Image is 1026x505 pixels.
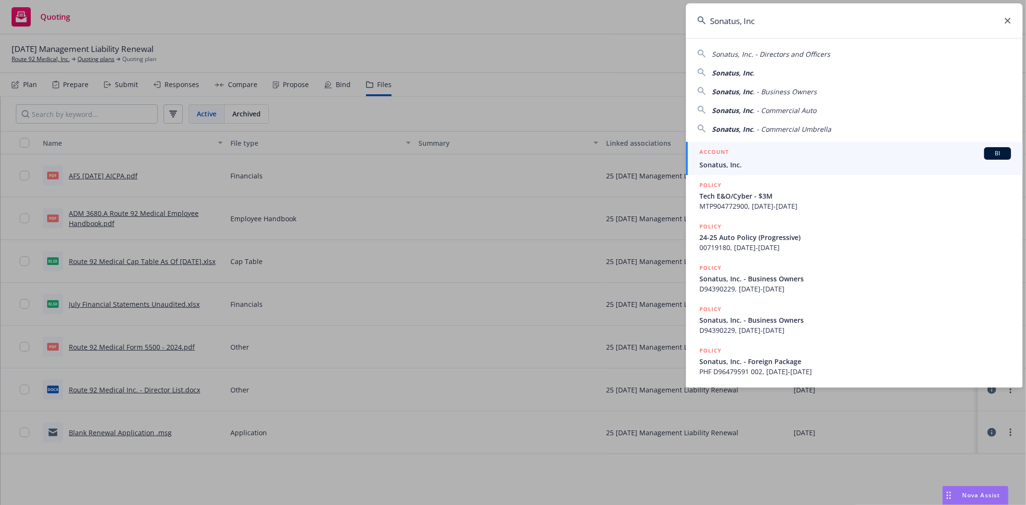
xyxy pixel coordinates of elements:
a: POLICY24-25 Auto Policy (Progressive)00719180, [DATE]-[DATE] [686,216,1023,258]
span: Sonatus, Inc [712,125,753,134]
a: POLICYSonatus, Inc. - Foreign PackagePHF D96479591 002, [DATE]-[DATE] [686,341,1023,382]
span: . [753,68,755,77]
h5: POLICY [699,346,722,355]
h5: POLICY [699,263,722,273]
span: Sonatus, Inc [712,87,753,96]
span: PHF D96479591 002, [DATE]-[DATE] [699,366,1011,377]
span: D94390229, [DATE]-[DATE] [699,284,1011,294]
h5: POLICY [699,222,722,231]
span: BI [988,149,1007,158]
h5: POLICY [699,304,722,314]
span: D94390229, [DATE]-[DATE] [699,325,1011,335]
a: POLICYTech E&O/Cyber - $3MMTP904772900, [DATE]-[DATE] [686,175,1023,216]
span: Sonatus, Inc. - Business Owners [699,274,1011,284]
span: . - Business Owners [753,87,817,96]
span: Sonatus, Inc. - Business Owners [699,315,1011,325]
span: Tech E&O/Cyber - $3M [699,191,1011,201]
a: POLICYSonatus, Inc. - Business OwnersD94390229, [DATE]-[DATE] [686,258,1023,299]
div: Drag to move [943,486,955,505]
button: Nova Assist [942,486,1009,505]
span: . - Commercial Auto [753,106,816,115]
span: MTP904772900, [DATE]-[DATE] [699,201,1011,211]
span: . - Commercial Umbrella [753,125,831,134]
span: 00719180, [DATE]-[DATE] [699,242,1011,252]
span: Nova Assist [963,491,1001,499]
span: Sonatus, Inc. - Foreign Package [699,356,1011,366]
input: Search... [686,3,1023,38]
a: ACCOUNTBISonatus, Inc. [686,142,1023,175]
span: 24-25 Auto Policy (Progressive) [699,232,1011,242]
span: Sonatus, Inc. - Directors and Officers [712,50,830,59]
a: POLICYSonatus, Inc. - Business OwnersD94390229, [DATE]-[DATE] [686,299,1023,341]
span: Sonatus, Inc [712,106,753,115]
h5: POLICY [699,180,722,190]
span: Sonatus, Inc [712,68,753,77]
span: Sonatus, Inc. [699,160,1011,170]
h5: ACCOUNT [699,147,729,159]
